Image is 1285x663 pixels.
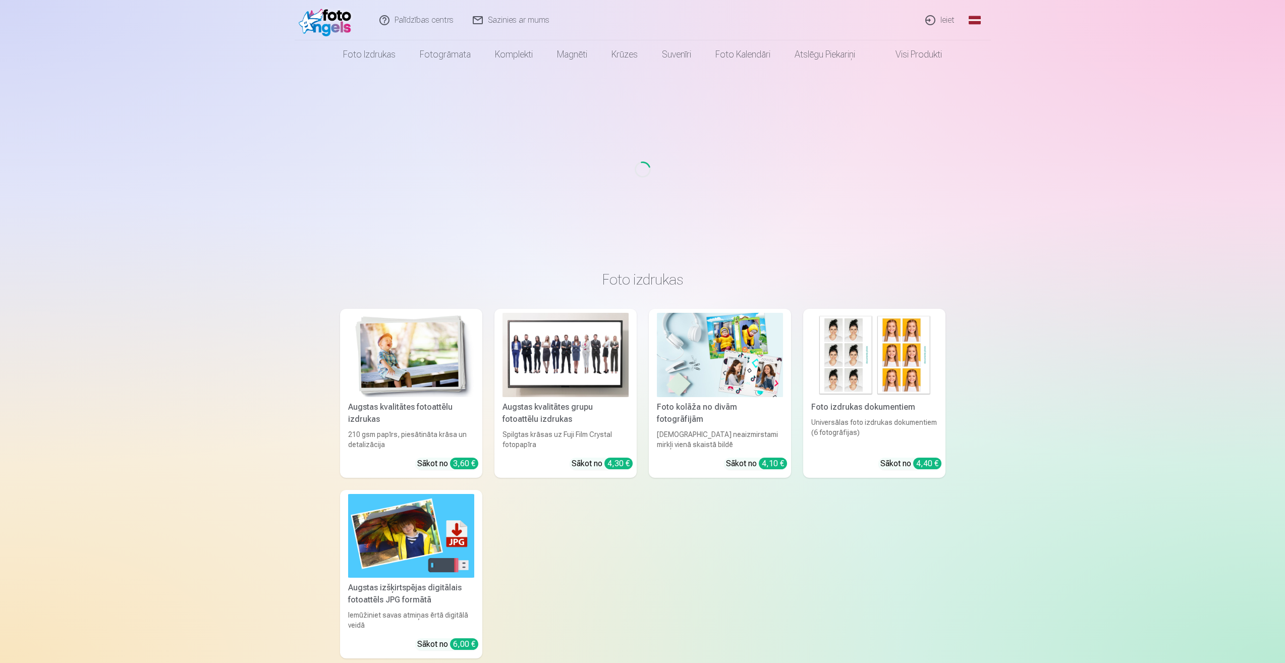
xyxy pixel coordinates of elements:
[299,4,357,36] img: /fa1
[340,490,482,659] a: Augstas izšķirtspējas digitālais fotoattēls JPG formātāAugstas izšķirtspējas digitālais fotoattēl...
[653,401,787,425] div: Foto kolāža no divām fotogrāfijām
[545,40,599,69] a: Magnēti
[599,40,650,69] a: Krūzes
[759,458,787,469] div: 4,10 €
[572,458,633,470] div: Sākot no
[331,40,408,69] a: Foto izdrukas
[867,40,954,69] a: Visi produkti
[604,458,633,469] div: 4,30 €
[408,40,483,69] a: Fotogrāmata
[726,458,787,470] div: Sākot no
[344,582,478,606] div: Augstas izšķirtspējas digitālais fotoattēls JPG formātā
[483,40,545,69] a: Komplekti
[450,458,478,469] div: 3,60 €
[344,610,478,630] div: Iemūžiniet savas atmiņas ērtā digitālā veidā
[811,313,937,397] img: Foto izdrukas dokumentiem
[807,401,941,413] div: Foto izdrukas dokumentiem
[417,638,478,650] div: Sākot no
[657,313,783,397] img: Foto kolāža no divām fotogrāfijām
[344,401,478,425] div: Augstas kvalitātes fotoattēlu izdrukas
[498,429,633,450] div: Spilgtas krāsas uz Fuji Film Crystal fotopapīra
[502,313,629,397] img: Augstas kvalitātes grupu fotoattēlu izdrukas
[807,417,941,450] div: Universālas foto izdrukas dokumentiem (6 fotogrāfijas)
[340,309,482,478] a: Augstas kvalitātes fotoattēlu izdrukasAugstas kvalitātes fotoattēlu izdrukas210 gsm papīrs, piesā...
[803,309,945,478] a: Foto izdrukas dokumentiemFoto izdrukas dokumentiemUniversālas foto izdrukas dokumentiem (6 fotogr...
[344,429,478,450] div: 210 gsm papīrs, piesātināta krāsa un detalizācija
[494,309,637,478] a: Augstas kvalitātes grupu fotoattēlu izdrukasAugstas kvalitātes grupu fotoattēlu izdrukasSpilgtas ...
[348,494,474,578] img: Augstas izšķirtspējas digitālais fotoattēls JPG formātā
[913,458,941,469] div: 4,40 €
[783,40,867,69] a: Atslēgu piekariņi
[703,40,783,69] a: Foto kalendāri
[653,429,787,450] div: [DEMOGRAPHIC_DATA] neaizmirstami mirkļi vienā skaistā bildē
[498,401,633,425] div: Augstas kvalitātes grupu fotoattēlu izdrukas
[649,309,791,478] a: Foto kolāža no divām fotogrāfijāmFoto kolāža no divām fotogrāfijām[DEMOGRAPHIC_DATA] neaizmirstam...
[650,40,703,69] a: Suvenīri
[348,270,937,289] h3: Foto izdrukas
[880,458,941,470] div: Sākot no
[417,458,478,470] div: Sākot no
[348,313,474,397] img: Augstas kvalitātes fotoattēlu izdrukas
[450,638,478,650] div: 6,00 €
